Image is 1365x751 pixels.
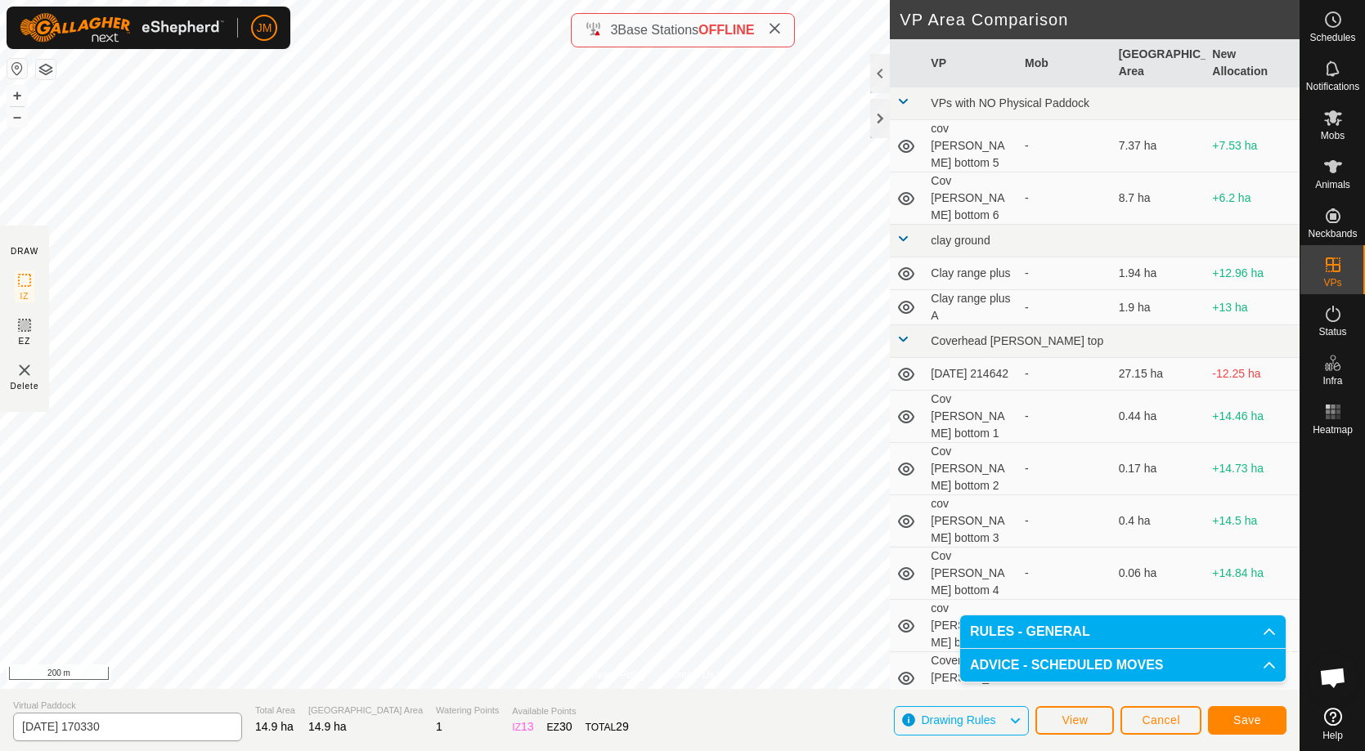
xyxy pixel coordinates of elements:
span: 29 [616,720,629,733]
span: RULES - GENERAL [970,625,1090,638]
span: Available Points [512,704,628,718]
span: Notifications [1306,82,1359,92]
span: Mobs [1321,131,1345,141]
td: +13 ha [1206,290,1300,325]
td: cov [PERSON_NAME] bottom 5 [924,120,1018,172]
span: Coverhead [PERSON_NAME] top [931,334,1103,347]
th: [GEOGRAPHIC_DATA] Area [1112,39,1206,87]
span: Animals [1315,180,1350,190]
span: Base Stations [617,23,698,37]
span: Cancel [1142,713,1180,726]
div: - [1025,190,1106,207]
div: - [1025,299,1106,316]
div: - [1025,408,1106,425]
span: 1 [436,720,442,733]
img: Gallagher Logo [20,13,224,42]
th: Mob [1018,39,1112,87]
td: 0.44 ha [1112,391,1206,443]
td: 1.94 ha [1112,257,1206,290]
td: Cov [PERSON_NAME] bottom 1 [924,391,1018,443]
span: ADVICE - SCHEDULED MOVES [970,659,1163,672]
div: Open chat [1309,653,1358,702]
p-accordion-header: RULES - GENERAL [960,615,1286,648]
div: - [1025,137,1106,154]
td: +14.89 ha [1206,600,1300,652]
button: – [7,107,27,127]
td: Coverhead [PERSON_NAME] bottom 0 [924,652,1018,704]
td: 7.37 ha [1112,120,1206,172]
td: 1.9 ha [1112,290,1206,325]
td: 8.7 ha [1112,172,1206,225]
span: Infra [1322,376,1342,386]
td: +6.2 ha [1206,172,1300,225]
a: Privacy Policy [585,668,646,682]
div: IZ [512,718,533,735]
span: 13 [521,720,534,733]
div: - [1025,365,1106,382]
span: Drawing Rules [921,713,995,726]
td: 0.06 ha [1112,548,1206,600]
a: Contact Us [666,668,714,682]
div: EZ [547,718,572,735]
td: Cov [PERSON_NAME] bottom 6 [924,172,1018,225]
td: 27.15 ha [1112,358,1206,391]
span: View [1062,713,1088,726]
button: Save [1208,706,1286,735]
td: cov [PERSON_NAME] bottom 7 [924,600,1018,652]
span: Neckbands [1308,229,1357,239]
span: [GEOGRAPHIC_DATA] Area [308,704,423,717]
span: JM [257,20,272,37]
button: + [7,86,27,105]
td: 0.01 ha [1112,600,1206,652]
td: +14.84 ha [1206,548,1300,600]
td: +7.53 ha [1206,120,1300,172]
span: VPs with NO Physical Paddock [931,96,1089,110]
span: 3 [610,23,617,37]
a: Help [1300,701,1365,747]
span: Total Area [255,704,295,717]
button: Cancel [1120,706,1201,735]
td: Clay range plus A [924,290,1018,325]
span: Virtual Paddock [13,699,242,713]
span: IZ [20,290,29,302]
td: [DATE] 214642 [924,358,1018,391]
span: Help [1322,731,1343,740]
div: - [1025,512,1106,530]
span: 30 [559,720,572,733]
th: VP [924,39,1018,87]
span: Schedules [1309,33,1355,42]
th: New Allocation [1206,39,1300,87]
p-accordion-header: ADVICE - SCHEDULED MOVES [960,649,1286,682]
td: cov [PERSON_NAME] bottom 3 [924,495,1018,548]
span: VPs [1323,278,1341,288]
span: Status [1318,327,1346,337]
td: Clay range plus [924,257,1018,290]
td: Cov [PERSON_NAME] bottom 2 [924,443,1018,495]
span: 14.9 ha [308,720,347,733]
td: Cov [PERSON_NAME] bottom 4 [924,548,1018,600]
span: OFFLINE [698,23,754,37]
div: - [1025,460,1106,477]
span: Watering Points [436,704,499,717]
button: Reset Map [7,59,27,78]
span: 14.9 ha [255,720,294,733]
td: +12.96 ha [1206,257,1300,290]
div: DRAW [11,245,38,257]
button: Map Layers [36,60,56,79]
td: +14.46 ha [1206,391,1300,443]
td: -12.25 ha [1206,358,1300,391]
td: +14.5 ha [1206,495,1300,548]
td: +14.73 ha [1206,443,1300,495]
span: Save [1233,713,1261,726]
td: 0.17 ha [1112,443,1206,495]
div: TOTAL [586,718,629,735]
div: - [1025,565,1106,582]
td: 0.4 ha [1112,495,1206,548]
div: - [1025,265,1106,282]
span: EZ [19,335,31,347]
span: clay ground [931,234,990,247]
img: VP [15,360,34,380]
h2: VP Area Comparison [900,10,1300,29]
span: Heatmap [1313,425,1353,435]
button: View [1035,706,1114,735]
